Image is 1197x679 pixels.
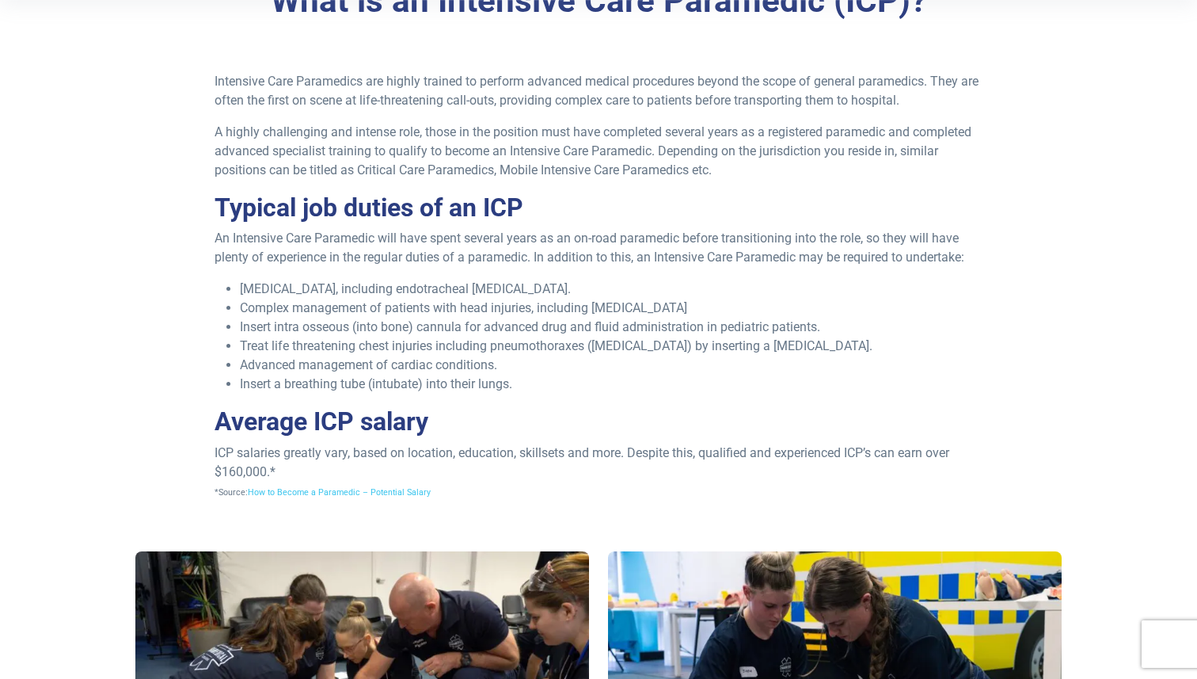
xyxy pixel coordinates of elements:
li: Insert a breathing tube (intubate) into their lungs. [240,375,983,394]
p: Intensive Care Paramedics are highly trained to perform advanced medical procedures beyond the sc... [215,72,983,110]
h2: Typical job duties of an ICP [215,193,983,223]
a: How to Become a Paramedic – Potential Salary [248,487,431,498]
li: Complex management of patients with head injuries, including [MEDICAL_DATA] [240,299,983,318]
p: ICP salaries greatly vary, based on location, education, skillsets and more. Despite this, qualif... [215,444,983,501]
li: Advanced management of cardiac conditions. [240,356,983,375]
li: Insert intra osseous (into bone) cannula for advanced drug and fluid administration in pediatric ... [240,318,983,337]
p: A highly challenging and intense role, those in the position must have completed several years as... [215,123,983,180]
li: [MEDICAL_DATA], including endotracheal [MEDICAL_DATA]. [240,280,983,299]
span: *Source: [215,487,431,498]
li: Treat life threatening chest injuries including pneumothoraxes ([MEDICAL_DATA]) by inserting a [M... [240,337,983,356]
p: An Intensive Care Paramedic will have spent several years as an on-road paramedic before transiti... [215,229,983,267]
h2: Average ICP salary [215,406,983,437]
